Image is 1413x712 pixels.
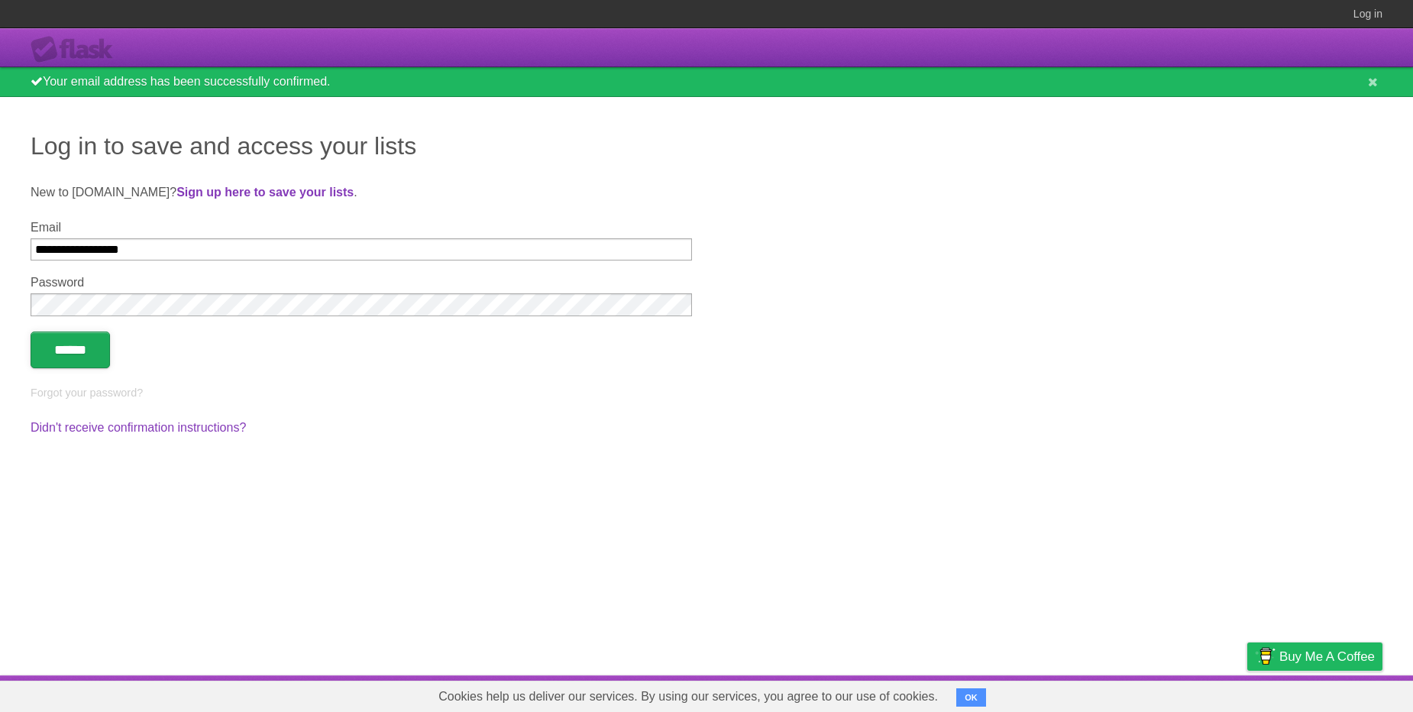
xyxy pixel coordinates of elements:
[1227,679,1267,708] a: Privacy
[423,681,953,712] span: Cookies help us deliver our services. By using our services, you agree to our use of cookies.
[31,221,692,235] label: Email
[31,276,692,290] label: Password
[956,688,986,707] button: OK
[1286,679,1382,708] a: Suggest a feature
[1095,679,1156,708] a: Developers
[31,183,1382,202] p: New to [DOMAIN_NAME]? .
[1255,643,1276,669] img: Buy me a coffee
[31,387,143,399] a: Forgot your password?
[1175,679,1209,708] a: Terms
[1279,643,1375,670] span: Buy me a coffee
[31,421,246,434] a: Didn't receive confirmation instructions?
[31,36,122,63] div: Flask
[1247,642,1382,671] a: Buy me a coffee
[176,186,354,199] a: Sign up here to save your lists
[1044,679,1076,708] a: About
[31,128,1382,164] h1: Log in to save and access your lists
